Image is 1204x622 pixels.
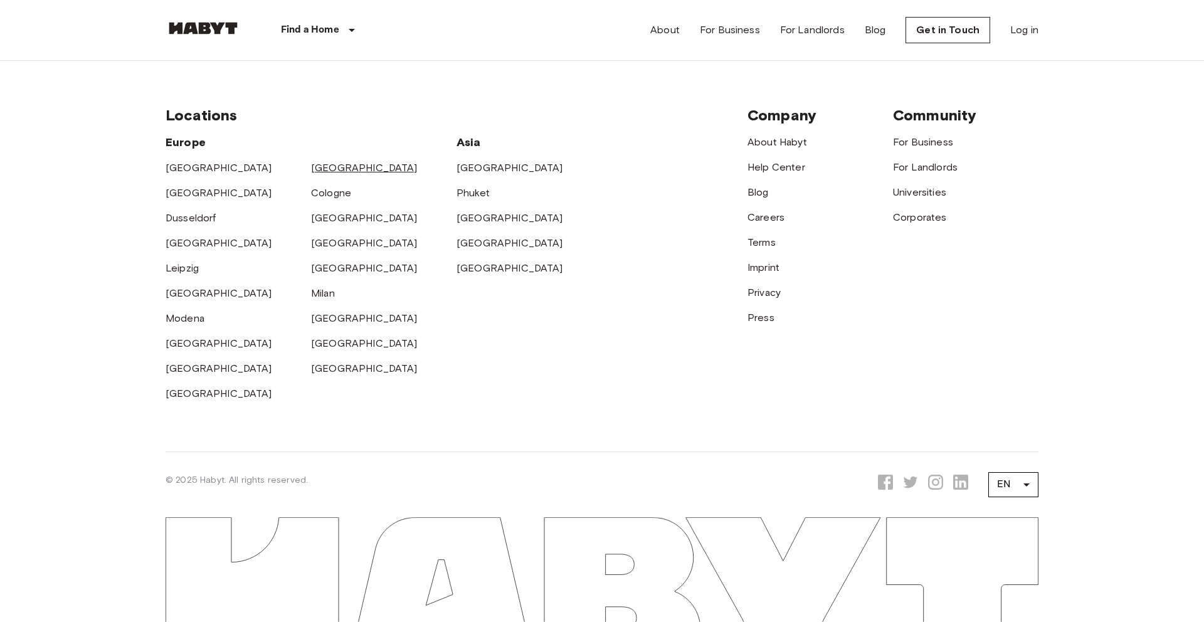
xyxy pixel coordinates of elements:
[166,475,308,485] span: © 2025 Habyt. All rights reserved.
[166,187,272,199] a: [GEOGRAPHIC_DATA]
[281,23,339,38] p: Find a Home
[457,162,563,174] a: [GEOGRAPHIC_DATA]
[747,312,774,324] a: Press
[166,287,272,299] a: [GEOGRAPHIC_DATA]
[166,387,272,399] a: [GEOGRAPHIC_DATA]
[166,22,241,34] img: Habyt
[747,287,781,298] a: Privacy
[166,362,272,374] a: [GEOGRAPHIC_DATA]
[166,106,237,124] span: Locations
[865,23,886,38] a: Blog
[311,287,335,299] a: Milan
[311,262,418,274] a: [GEOGRAPHIC_DATA]
[893,161,958,173] a: For Landlords
[1010,23,1038,38] a: Log in
[311,337,418,349] a: [GEOGRAPHIC_DATA]
[893,106,976,124] span: Community
[166,337,272,349] a: [GEOGRAPHIC_DATA]
[166,212,216,224] a: Dusseldorf
[893,186,946,198] a: Universities
[893,211,947,223] a: Corporates
[311,237,418,249] a: [GEOGRAPHIC_DATA]
[457,135,481,149] span: Asia
[457,237,563,249] a: [GEOGRAPHIC_DATA]
[747,261,779,273] a: Imprint
[311,312,418,324] a: [GEOGRAPHIC_DATA]
[311,212,418,224] a: [GEOGRAPHIC_DATA]
[988,467,1038,502] div: EN
[166,237,272,249] a: [GEOGRAPHIC_DATA]
[311,162,418,174] a: [GEOGRAPHIC_DATA]
[457,212,563,224] a: [GEOGRAPHIC_DATA]
[650,23,680,38] a: About
[780,23,845,38] a: For Landlords
[893,136,953,148] a: For Business
[311,187,351,199] a: Cologne
[747,161,805,173] a: Help Center
[747,136,807,148] a: About Habyt
[166,135,206,149] span: Europe
[747,106,816,124] span: Company
[166,262,199,274] a: Leipzig
[906,17,990,43] a: Get in Touch
[747,186,769,198] a: Blog
[457,187,490,199] a: Phuket
[747,236,776,248] a: Terms
[457,262,563,274] a: [GEOGRAPHIC_DATA]
[166,162,272,174] a: [GEOGRAPHIC_DATA]
[747,211,784,223] a: Careers
[166,312,204,324] a: Modena
[311,362,418,374] a: [GEOGRAPHIC_DATA]
[700,23,760,38] a: For Business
